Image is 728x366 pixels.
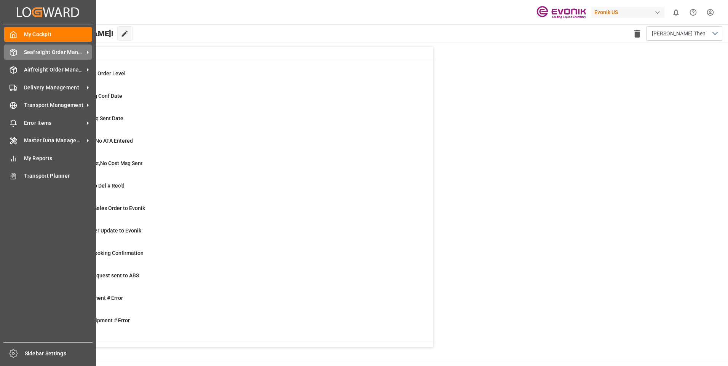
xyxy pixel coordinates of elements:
a: 10ETA > 10 Days , No ATA EnteredShipment [39,137,424,153]
a: 0Pending Bkg Request sent to ABSShipment [39,272,424,288]
a: 2TU : Pre-Leg Shipment # ErrorTransport Unit [39,317,424,333]
a: 12ABS: No Bkg Req Sent DateShipment [39,115,424,130]
a: 31ABS: Missing Booking ConfirmationShipment [39,249,424,265]
span: Hello [PERSON_NAME]! [32,26,113,41]
a: 2Main-Leg Shipment # ErrorShipment [39,294,424,310]
span: ETD>3 Days Past,No Cost Msg Sent [58,160,143,166]
a: 25ETD>3 Days Past,No Cost Msg SentShipment [39,159,424,175]
span: Master Data Management [24,137,84,145]
a: 44ABS: No Init Bkg Conf DateShipment [39,92,424,108]
span: Error Sales Order Update to Evonik [58,228,141,234]
a: Transport Planner [4,169,92,183]
span: Seafreight Order Management [24,48,84,56]
a: 0Error on Initial Sales Order to EvonikShipment [39,204,424,220]
span: Transport Management [24,101,84,109]
a: 3ETD < 3 Days,No Del # Rec'dShipment [39,182,424,198]
span: My Cockpit [24,30,92,38]
span: Error Items [24,119,84,127]
a: My Cockpit [4,27,92,42]
a: 0MOT Missing at Order LevelSales Order-IVPO [39,70,424,86]
a: 0Error Sales Order Update to EvonikShipment [39,227,424,243]
span: Pending Bkg Request sent to ABS [58,272,139,278]
a: My Reports [4,151,92,165]
span: ABS: Missing Booking Confirmation [58,250,144,256]
span: Airfreight Order Management [24,66,84,74]
img: Evonik-brand-mark-Deep-Purple-RGB.jpeg_1700498283.jpeg [536,6,586,19]
span: Delivery Management [24,84,84,92]
span: [PERSON_NAME] Then [652,30,706,38]
button: open menu [646,26,722,41]
span: Transport Planner [24,172,92,180]
span: My Reports [24,154,92,162]
span: Error on Initial Sales Order to Evonik [58,205,145,211]
span: Sidebar Settings [25,350,93,358]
